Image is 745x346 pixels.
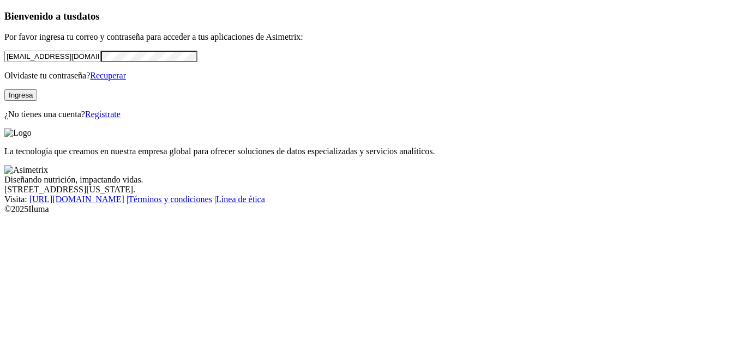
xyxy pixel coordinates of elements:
[4,110,741,119] p: ¿No tienes una cuenta?
[4,128,32,138] img: Logo
[29,195,124,204] a: [URL][DOMAIN_NAME]
[76,10,100,22] span: datos
[4,32,741,42] p: Por favor ingresa tu correo y contraseña para acceder a tus aplicaciones de Asimetrix:
[85,110,121,119] a: Regístrate
[4,195,741,204] div: Visita : | |
[4,51,101,62] input: Tu correo
[4,89,37,101] button: Ingresa
[4,147,741,156] p: La tecnología que creamos en nuestra empresa global para ofrecer soluciones de datos especializad...
[4,71,741,81] p: Olvidaste tu contraseña?
[4,185,741,195] div: [STREET_ADDRESS][US_STATE].
[4,165,48,175] img: Asimetrix
[4,10,741,22] h3: Bienvenido a tus
[90,71,126,80] a: Recuperar
[216,195,265,204] a: Línea de ética
[4,175,741,185] div: Diseñando nutrición, impactando vidas.
[4,204,741,214] div: © 2025 Iluma
[128,195,212,204] a: Términos y condiciones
